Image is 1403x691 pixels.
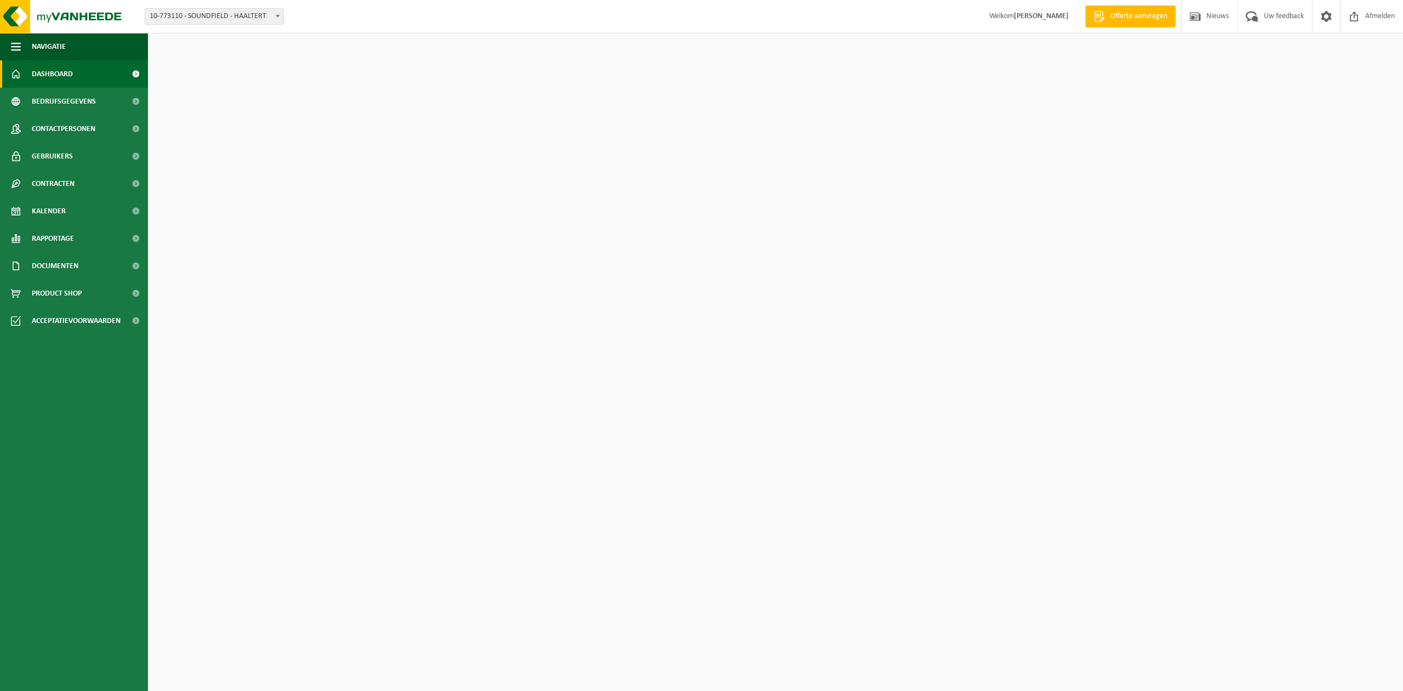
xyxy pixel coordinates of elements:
[32,170,75,197] span: Contracten
[1014,12,1069,20] strong: [PERSON_NAME]
[32,225,74,252] span: Rapportage
[32,115,95,143] span: Contactpersonen
[32,252,78,280] span: Documenten
[32,307,121,335] span: Acceptatievoorwaarden
[32,88,96,115] span: Bedrijfsgegevens
[1108,11,1170,22] span: Offerte aanvragen
[145,9,283,24] span: 10-773110 - SOUNDFIELD - HAALTERT
[32,143,73,170] span: Gebruikers
[32,33,66,60] span: Navigatie
[145,8,284,25] span: 10-773110 - SOUNDFIELD - HAALTERT
[1085,5,1176,27] a: Offerte aanvragen
[32,197,66,225] span: Kalender
[32,60,73,88] span: Dashboard
[32,280,82,307] span: Product Shop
